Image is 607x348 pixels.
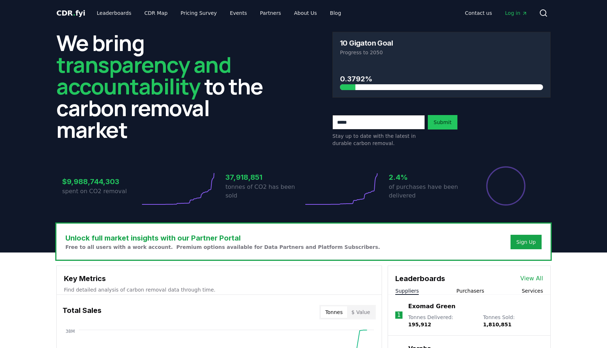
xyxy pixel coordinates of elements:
span: 1,810,851 [483,322,512,327]
a: Exomad Green [408,302,456,311]
p: Progress to 2050 [340,49,543,56]
button: Sign Up [511,235,542,249]
button: Tonnes [321,306,347,318]
p: spent on CO2 removal [62,187,140,196]
p: 1 [397,311,401,319]
a: About Us [288,7,323,20]
div: Percentage of sales delivered [486,166,526,206]
a: Blog [324,7,347,20]
p: Tonnes Delivered : [408,314,476,328]
h2: We bring to the carbon removal market [56,32,275,140]
button: Services [522,287,543,294]
h3: Key Metrics [64,273,374,284]
a: Contact us [459,7,498,20]
p: Tonnes Sold : [483,314,543,328]
h3: 37,918,851 [225,172,303,183]
a: View All [520,274,543,283]
a: Log in [499,7,533,20]
button: Submit [428,115,457,130]
p: Find detailed analysis of carbon removal data through time. [64,286,374,293]
button: $ Value [347,306,375,318]
a: Events [224,7,253,20]
h3: $9,988,744,303 [62,176,140,187]
h3: 2.4% [389,172,467,183]
nav: Main [91,7,347,20]
nav: Main [459,7,533,20]
p: Free to all users with a work account. Premium options available for Data Partners and Platform S... [65,243,380,251]
a: CDR.fyi [56,8,85,18]
a: Sign Up [516,238,536,246]
h3: Unlock full market insights with our Partner Portal [65,233,380,243]
a: Pricing Survey [175,7,223,20]
a: Leaderboards [91,7,137,20]
h3: Total Sales [63,305,102,319]
p: Stay up to date with the latest in durable carbon removal. [332,132,425,147]
tspan: 38M [65,329,75,334]
p: tonnes of CO2 has been sold [225,183,303,200]
p: of purchases have been delivered [389,183,467,200]
h3: 0.3792% [340,73,543,84]
span: Log in [505,9,528,17]
button: Purchasers [456,287,484,294]
a: CDR Map [139,7,173,20]
span: 195,912 [408,322,431,327]
span: transparency and accountability [56,50,231,101]
span: . [73,9,76,17]
h3: 10 Gigaton Goal [340,39,393,47]
h3: Leaderboards [395,273,445,284]
a: Partners [254,7,287,20]
span: CDR fyi [56,9,85,17]
button: Suppliers [395,287,419,294]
